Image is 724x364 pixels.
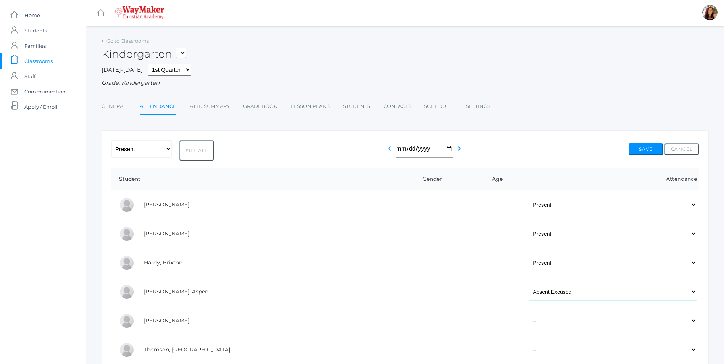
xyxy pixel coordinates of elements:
[24,8,40,23] span: Home
[290,99,330,114] a: Lesson Plans
[119,255,134,271] div: Brixton Hardy
[455,147,464,155] a: chevron_right
[102,48,186,60] h2: Kindergarten
[702,5,718,20] div: Gina Pecor
[115,6,164,19] img: waymaker-logo-stack-white-1602f2b1af18da31a5905e9982d058868370996dac5278e84edea6dabf9a3315.png
[521,168,699,190] th: Attendance
[424,99,453,114] a: Schedule
[119,284,134,300] div: Aspen Hemingway
[455,144,464,153] i: chevron_right
[343,99,370,114] a: Students
[102,79,709,87] div: Grade: Kindergarten
[144,201,189,208] a: [PERSON_NAME]
[190,99,230,114] a: Attd Summary
[384,99,411,114] a: Contacts
[468,168,521,190] th: Age
[24,53,53,69] span: Classrooms
[243,99,277,114] a: Gradebook
[179,140,214,161] button: Fill All
[385,144,394,153] i: chevron_left
[144,288,208,295] a: [PERSON_NAME], Aspen
[144,317,189,324] a: [PERSON_NAME]
[119,226,134,242] div: Nolan Gagen
[111,168,391,190] th: Student
[24,84,66,99] span: Communication
[102,66,143,73] span: [DATE]-[DATE]
[24,23,47,38] span: Students
[466,99,490,114] a: Settings
[24,69,35,84] span: Staff
[119,313,134,329] div: Nico Hurley
[119,342,134,358] div: Everest Thomson
[385,147,394,155] a: chevron_left
[24,38,46,53] span: Families
[119,197,134,213] div: Abigail Backstrom
[144,230,189,237] a: [PERSON_NAME]
[102,99,126,114] a: General
[144,346,230,353] a: Thomson, [GEOGRAPHIC_DATA]
[144,259,182,266] a: Hardy, Brixton
[391,168,468,190] th: Gender
[24,99,58,114] span: Apply / Enroll
[664,143,699,155] button: Cancel
[140,99,176,115] a: Attendance
[629,143,663,155] button: Save
[106,38,149,44] a: Go to Classrooms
